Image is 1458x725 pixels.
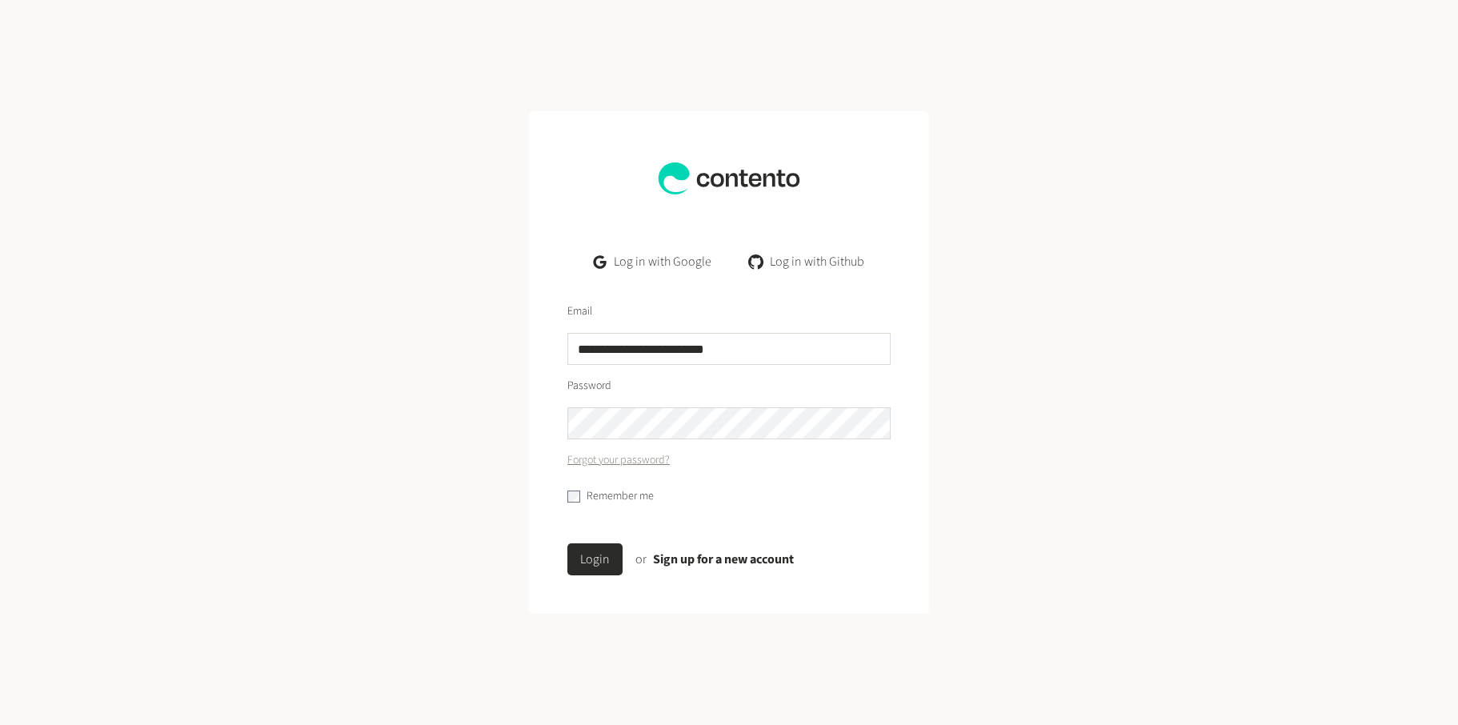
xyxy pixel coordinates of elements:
[653,551,794,568] a: Sign up for a new account
[581,246,724,278] a: Log in with Google
[635,551,647,568] span: or
[567,303,592,320] label: Email
[567,378,611,395] label: Password
[737,246,877,278] a: Log in with Github
[567,452,670,469] a: Forgot your password?
[587,488,654,505] label: Remember me
[567,543,623,575] button: Login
